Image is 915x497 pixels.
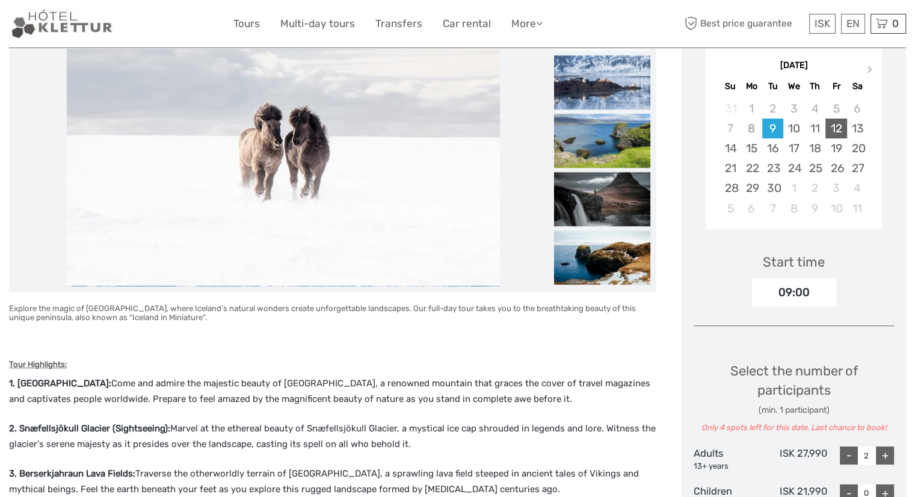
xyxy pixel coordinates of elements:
a: Tours [233,15,260,32]
div: Not available Friday, September 5th, 2025 [825,99,846,119]
div: Choose Thursday, October 2nd, 2025 [804,178,825,198]
div: Only 4 spots left for this date. Last chance to book! [694,422,894,434]
img: f8a65ccce8c649bb9be7031f7edc600a_slider_thumbnail.jpeg [554,230,650,285]
div: EN [841,14,865,34]
div: Choose Saturday, October 11th, 2025 [847,199,868,218]
div: 09:00 [752,279,836,306]
a: Car rental [443,15,491,32]
div: Choose Wednesday, September 17th, 2025 [783,138,804,158]
div: (min. 1 participant) [694,404,894,416]
div: Choose Sunday, September 28th, 2025 [719,178,741,198]
div: Choose Friday, September 26th, 2025 [825,158,846,178]
div: Not available Saturday, September 6th, 2025 [847,99,868,119]
div: Choose Friday, September 12th, 2025 [825,119,846,138]
h6: Explore the magic of [GEOGRAPHIC_DATA], where Iceland's natural wonders create unforgettable land... [9,304,656,323]
strong: 1. [GEOGRAPHIC_DATA]: [9,378,111,389]
div: Choose Saturday, October 4th, 2025 [847,178,868,198]
img: 65e8faae05e74b35a1b9d7b05e6e9689_slider_thumbnail.jpg [554,114,650,168]
div: Choose Sunday, October 5th, 2025 [719,199,741,218]
div: Not available Wednesday, September 3rd, 2025 [783,99,804,119]
a: Multi-day tours [280,15,355,32]
div: month 2025-09 [710,99,878,218]
div: + [876,446,894,465]
button: Open LiveChat chat widget [138,19,153,33]
div: Choose Monday, September 29th, 2025 [741,178,762,198]
div: Choose Wednesday, September 10th, 2025 [783,119,804,138]
div: Su [719,78,741,94]
div: Choose Wednesday, October 8th, 2025 [783,199,804,218]
div: ISK 27,990 [760,446,827,472]
div: Choose Wednesday, September 24th, 2025 [783,158,804,178]
div: Choose Thursday, September 18th, 2025 [804,138,825,158]
div: Choose Tuesday, September 30th, 2025 [762,178,783,198]
span: 0 [890,17,901,29]
div: Th [804,78,825,94]
span: ISK [815,17,830,29]
div: Choose Thursday, October 9th, 2025 [804,199,825,218]
div: Choose Thursday, September 25th, 2025 [804,158,825,178]
p: Marvel at the ethereal beauty of Snæfellsjökull Glacier, a mystical ice cap shrouded in legends a... [9,421,656,452]
div: Choose Thursday, September 11th, 2025 [804,119,825,138]
div: Choose Monday, September 15th, 2025 [741,138,762,158]
div: Choose Friday, September 19th, 2025 [825,138,846,158]
div: Start time [763,253,825,271]
div: Not available Monday, September 8th, 2025 [741,119,762,138]
button: Next Month [861,63,881,82]
div: Choose Wednesday, October 1st, 2025 [783,178,804,198]
div: Choose Friday, October 10th, 2025 [825,199,846,218]
div: Choose Friday, October 3rd, 2025 [825,178,846,198]
div: Sa [847,78,868,94]
strong: Tour Highlights: [9,360,67,369]
div: Not available Monday, September 1st, 2025 [741,99,762,119]
div: Choose Monday, October 6th, 2025 [741,199,762,218]
p: We're away right now. Please check back later! [17,21,136,31]
div: Choose Sunday, September 14th, 2025 [719,138,741,158]
strong: 2. Snæfellsjökull Glacier (Sightseeing): [9,423,170,434]
a: Transfers [375,15,422,32]
div: [DATE] [706,60,882,72]
div: Tu [762,78,783,94]
div: Choose Tuesday, October 7th, 2025 [762,199,783,218]
div: Choose Saturday, September 27th, 2025 [847,158,868,178]
div: Not available Tuesday, September 2nd, 2025 [762,99,783,119]
strong: 3. Berserkjahraun Lava Fields: [9,468,135,479]
div: Choose Saturday, September 20th, 2025 [847,138,868,158]
div: Choose Tuesday, September 16th, 2025 [762,138,783,158]
div: Not available Sunday, August 31st, 2025 [719,99,741,119]
div: Choose Saturday, September 13th, 2025 [847,119,868,138]
div: Adults [694,446,760,472]
img: Our services [9,9,116,39]
img: b67374d2b4b84abc9d0d52d8f488bc48_slider_thumbnail.jpeg [554,172,650,226]
div: Choose Tuesday, September 9th, 2025 [762,119,783,138]
div: 13+ years [694,461,760,472]
p: Come and admire the majestic beauty of [GEOGRAPHIC_DATA], a renowned mountain that graces the cov... [9,376,656,407]
p: Traverse the otherworldly terrain of [GEOGRAPHIC_DATA], a sprawling lava field steeped in ancient... [9,466,656,497]
div: We [783,78,804,94]
a: More [511,15,543,32]
div: Mo [741,78,762,94]
div: Not available Sunday, September 7th, 2025 [719,119,741,138]
div: Not available Thursday, September 4th, 2025 [804,99,825,119]
div: Fr [825,78,846,94]
div: Choose Monday, September 22nd, 2025 [741,158,762,178]
span: Best price guarantee [682,14,806,34]
div: Choose Sunday, September 21st, 2025 [719,158,741,178]
img: cbc14fd953e14ee899a2a1aff371743a_slider_thumbnail.jpg [554,55,650,110]
div: - [840,446,858,465]
div: Select the number of participants [694,362,894,434]
div: Choose Tuesday, September 23rd, 2025 [762,158,783,178]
